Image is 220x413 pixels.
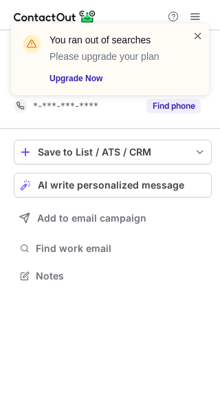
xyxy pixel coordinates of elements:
span: Find work email [36,242,206,255]
a: Upgrade Now [49,72,176,85]
button: AI write personalized message [14,173,212,198]
span: Notes [36,270,206,282]
img: ContactOut v5.3.10 [14,8,96,25]
button: Find work email [14,239,212,258]
img: warning [21,33,43,55]
button: save-profile-one-click [14,140,212,165]
span: AI write personalized message [38,180,184,191]
p: Please upgrade your plan [49,50,176,63]
header: You ran out of searches [49,33,176,47]
button: Add to email campaign [14,206,212,231]
div: Save to List / ATS / CRM [38,147,188,158]
span: Add to email campaign [37,213,146,224]
button: Notes [14,266,212,286]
